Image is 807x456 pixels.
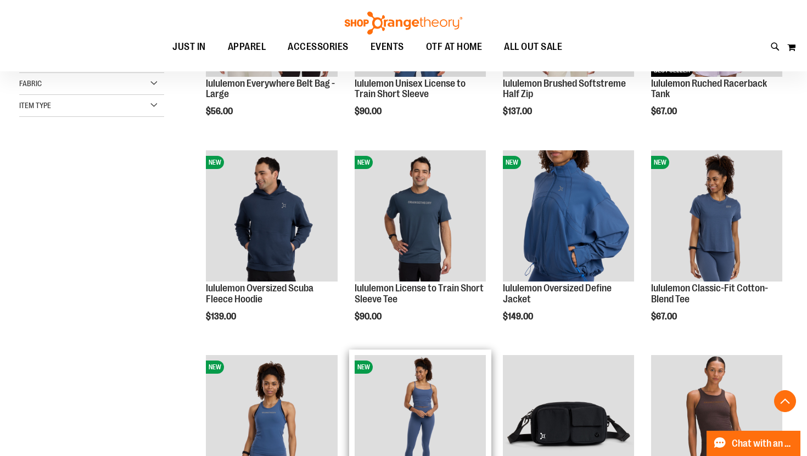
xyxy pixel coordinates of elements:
button: Back To Top [774,390,796,412]
a: lululemon Oversized Scuba Fleece Hoodie [206,283,313,305]
a: lululemon License to Train Short Sleeve TeeNEW [355,150,486,283]
span: $149.00 [503,312,535,322]
span: Fabric [19,79,42,88]
img: lululemon Classic-Fit Cotton-Blend Tee [651,150,782,282]
img: Shop Orangetheory [343,12,464,35]
a: lululemon Oversized Define Jacket [503,283,612,305]
span: $90.00 [355,312,383,322]
img: lululemon Oversized Define Jacket [503,150,634,282]
span: NEW [651,156,669,169]
span: APPAREL [228,35,266,59]
a: lululemon Unisex License to Train Short Sleeve [355,78,466,100]
span: ACCESSORIES [288,35,349,59]
span: NEW [355,156,373,169]
span: $56.00 [206,106,234,116]
a: lululemon Everywhere Belt Bag - Large [206,78,335,100]
a: lululemon License to Train Short Sleeve Tee [355,283,484,305]
a: lululemon Oversized Scuba Fleece HoodieNEW [206,150,337,283]
span: Item Type [19,101,51,110]
span: NEW [355,361,373,374]
div: product [646,145,788,350]
span: ALL OUT SALE [504,35,562,59]
span: EVENTS [371,35,404,59]
span: $90.00 [355,106,383,116]
button: Chat with an Expert [707,431,801,456]
span: OTF AT HOME [426,35,483,59]
span: NEW [503,156,521,169]
span: Chat with an Expert [732,438,794,449]
a: lululemon Oversized Define JacketNEW [503,150,634,283]
span: NEW [206,156,224,169]
a: lululemon Classic-Fit Cotton-Blend Tee [651,283,768,305]
div: product [200,145,343,350]
span: NEW [206,361,224,374]
img: lululemon Oversized Scuba Fleece Hoodie [206,150,337,282]
span: $139.00 [206,312,238,322]
a: lululemon Brushed Softstreme Half Zip [503,78,626,100]
span: $67.00 [651,106,679,116]
span: JUST IN [172,35,206,59]
div: product [349,145,491,350]
span: $137.00 [503,106,534,116]
div: product [497,145,640,350]
img: lululemon License to Train Short Sleeve Tee [355,150,486,282]
a: lululemon Ruched Racerback Tank [651,78,767,100]
span: $67.00 [651,312,679,322]
a: lululemon Classic-Fit Cotton-Blend TeeNEW [651,150,782,283]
